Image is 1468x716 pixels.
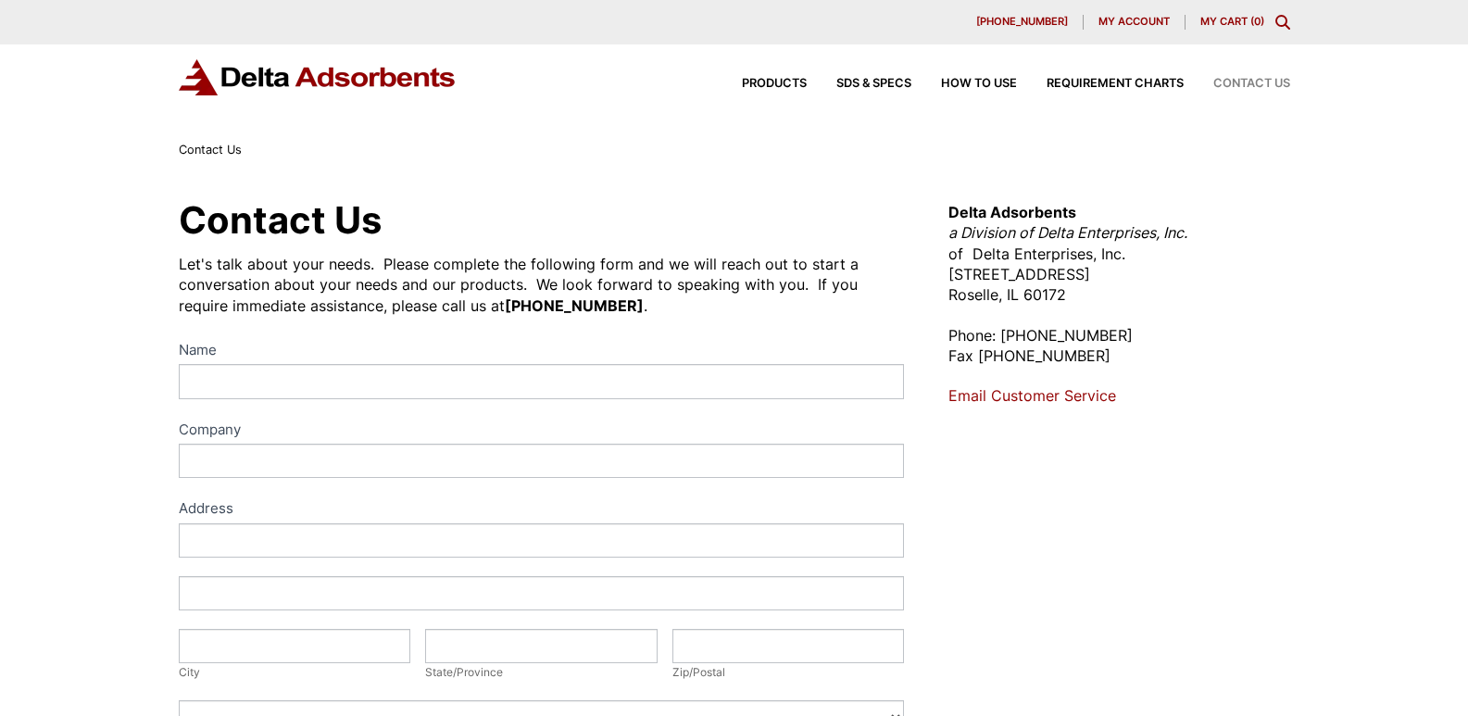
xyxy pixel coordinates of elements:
span: Requirement Charts [1047,78,1184,90]
span: [PHONE_NUMBER] [976,17,1068,27]
div: Toggle Modal Content [1275,15,1290,30]
label: Company [179,418,905,445]
div: Zip/Postal [672,663,905,682]
div: State/Province [425,663,658,682]
strong: [PHONE_NUMBER] [505,296,644,315]
span: SDS & SPECS [836,78,911,90]
span: My account [1098,17,1170,27]
span: Contact Us [1213,78,1290,90]
span: Products [742,78,807,90]
img: Delta Adsorbents [179,59,457,95]
a: My account [1084,15,1186,30]
div: Address [179,496,905,523]
a: SDS & SPECS [807,78,911,90]
a: Email Customer Service [948,386,1116,405]
a: How to Use [911,78,1017,90]
div: Let's talk about your needs. Please complete the following form and we will reach out to start a ... [179,254,905,316]
a: Products [712,78,807,90]
span: How to Use [941,78,1017,90]
a: [PHONE_NUMBER] [961,15,1084,30]
span: 0 [1254,15,1261,28]
p: Phone: [PHONE_NUMBER] Fax [PHONE_NUMBER] [948,325,1289,367]
a: Contact Us [1184,78,1290,90]
strong: Delta Adsorbents [948,203,1076,221]
label: Name [179,338,905,365]
p: of Delta Enterprises, Inc. [STREET_ADDRESS] Roselle, IL 60172 [948,202,1289,306]
h1: Contact Us [179,202,905,239]
em: a Division of Delta Enterprises, Inc. [948,223,1187,242]
span: Contact Us [179,143,242,157]
a: Requirement Charts [1017,78,1184,90]
a: My Cart (0) [1200,15,1264,28]
div: City [179,663,411,682]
